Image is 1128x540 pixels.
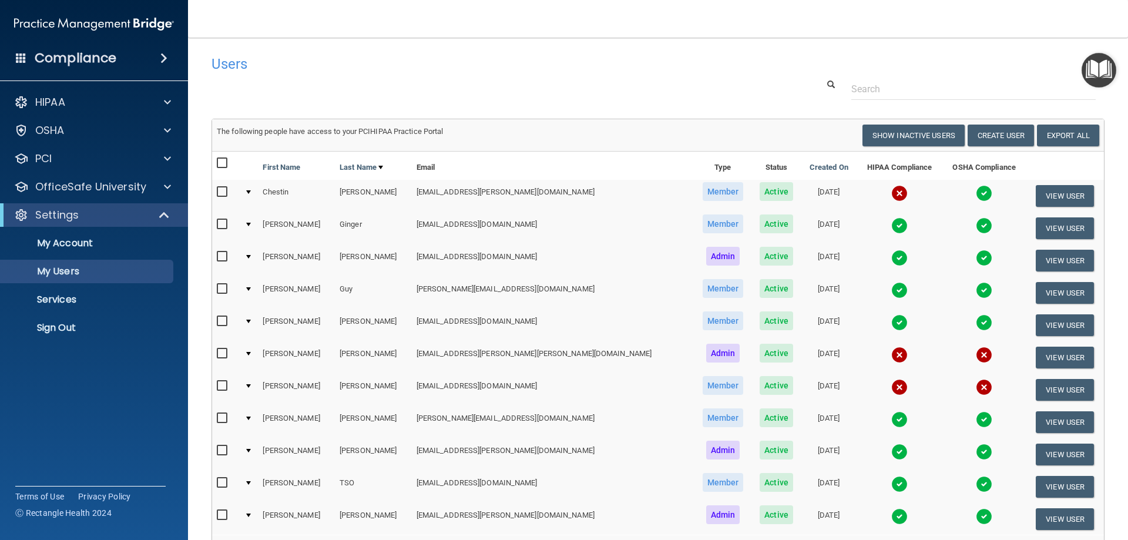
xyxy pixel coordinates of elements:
td: [PERSON_NAME] [258,244,335,277]
img: tick.e7d51cea.svg [976,314,992,331]
span: Active [760,408,793,427]
a: First Name [263,160,300,175]
iframe: Drift Widget Chat Controller [925,457,1114,504]
th: Type [694,152,752,180]
span: Member [703,214,744,233]
span: Active [760,344,793,363]
td: [PERSON_NAME] [258,503,335,535]
h4: Compliance [35,50,116,66]
span: Active [760,505,793,524]
img: tick.e7d51cea.svg [976,444,992,460]
span: Admin [706,344,740,363]
td: [PERSON_NAME] [335,244,412,277]
a: OSHA [14,123,171,137]
img: tick.e7d51cea.svg [891,476,908,492]
img: tick.e7d51cea.svg [976,282,992,298]
td: [PERSON_NAME] [258,309,335,341]
p: HIPAA [35,95,65,109]
td: [DATE] [801,277,857,309]
td: [EMAIL_ADDRESS][DOMAIN_NAME] [412,244,694,277]
span: Active [760,311,793,330]
td: [PERSON_NAME] [335,438,412,471]
td: [PERSON_NAME] [258,471,335,503]
span: Active [760,247,793,266]
img: tick.e7d51cea.svg [976,185,992,202]
td: [PERSON_NAME][EMAIL_ADDRESS][DOMAIN_NAME] [412,277,694,309]
button: View User [1036,411,1094,433]
img: PMB logo [14,12,174,36]
td: [PERSON_NAME] [335,374,412,406]
span: Active [760,182,793,201]
td: [DATE] [801,438,857,471]
td: [EMAIL_ADDRESS][PERSON_NAME][DOMAIN_NAME] [412,180,694,212]
a: PCI [14,152,171,166]
span: Member [703,182,744,201]
button: View User [1036,314,1094,336]
a: Settings [14,208,170,222]
button: View User [1036,379,1094,401]
a: Privacy Policy [78,491,131,502]
td: [EMAIL_ADDRESS][DOMAIN_NAME] [412,212,694,244]
img: cross.ca9f0e7f.svg [891,347,908,363]
img: tick.e7d51cea.svg [976,411,992,428]
td: [PERSON_NAME] [335,503,412,535]
img: tick.e7d51cea.svg [976,250,992,266]
a: Created On [810,160,848,175]
td: [PERSON_NAME] [335,309,412,341]
span: Ⓒ Rectangle Health 2024 [15,507,112,519]
td: [DATE] [801,406,857,438]
span: Admin [706,441,740,459]
td: Ginger [335,212,412,244]
td: [EMAIL_ADDRESS][DOMAIN_NAME] [412,471,694,503]
button: View User [1036,185,1094,207]
td: [PERSON_NAME] [258,341,335,374]
img: tick.e7d51cea.svg [891,282,908,298]
img: cross.ca9f0e7f.svg [976,379,992,395]
span: Member [703,376,744,395]
th: Status [752,152,801,180]
p: OfficeSafe University [35,180,146,194]
td: [PERSON_NAME] [258,406,335,438]
td: Chestin [258,180,335,212]
span: Member [703,311,744,330]
img: cross.ca9f0e7f.svg [891,379,908,395]
td: [DATE] [801,374,857,406]
img: tick.e7d51cea.svg [891,217,908,234]
button: Open Resource Center [1082,53,1116,88]
span: Member [703,473,744,492]
p: Settings [35,208,79,222]
a: Last Name [340,160,383,175]
td: [PERSON_NAME] [258,374,335,406]
td: [PERSON_NAME] [335,406,412,438]
p: Sign Out [8,322,168,334]
button: View User [1036,217,1094,239]
button: Create User [968,125,1034,146]
td: [EMAIL_ADDRESS][DOMAIN_NAME] [412,309,694,341]
button: View User [1036,282,1094,304]
td: [DATE] [801,212,857,244]
td: [DATE] [801,309,857,341]
img: tick.e7d51cea.svg [891,508,908,525]
img: tick.e7d51cea.svg [891,250,908,266]
td: [PERSON_NAME] [335,341,412,374]
button: View User [1036,250,1094,271]
td: [DATE] [801,244,857,277]
td: [PERSON_NAME] [258,277,335,309]
img: tick.e7d51cea.svg [976,217,992,234]
p: My Account [8,237,168,249]
button: View User [1036,347,1094,368]
p: Services [8,294,168,306]
img: tick.e7d51cea.svg [976,508,992,525]
img: tick.e7d51cea.svg [891,314,908,331]
td: [EMAIL_ADDRESS][PERSON_NAME][DOMAIN_NAME] [412,503,694,535]
span: Admin [706,505,740,524]
img: tick.e7d51cea.svg [891,411,908,428]
input: Search [851,78,1096,100]
button: View User [1036,444,1094,465]
td: [DATE] [801,471,857,503]
td: TSO [335,471,412,503]
span: Active [760,441,793,459]
td: [DATE] [801,341,857,374]
span: Active [760,376,793,395]
p: OSHA [35,123,65,137]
